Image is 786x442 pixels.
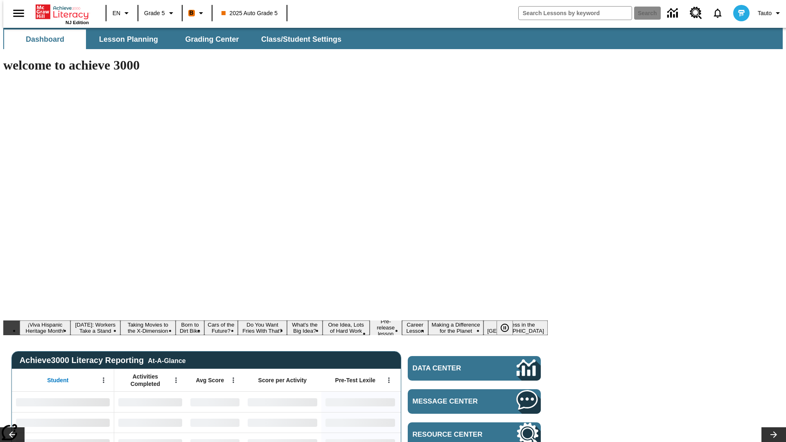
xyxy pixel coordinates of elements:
[733,5,750,21] img: avatar image
[335,377,376,384] span: Pre-Test Lexile
[323,320,370,335] button: Slide 8 One Idea, Lots of Hard Work
[196,377,224,384] span: Avg Score
[114,392,186,412] div: No Data,
[4,29,86,49] button: Dashboard
[413,364,489,372] span: Data Center
[47,377,68,384] span: Student
[261,35,341,44] span: Class/Student Settings
[707,2,728,24] a: Notifications
[185,35,239,44] span: Grading Center
[65,20,89,25] span: NJ Edition
[185,6,209,20] button: Boost Class color is orange. Change class color
[758,9,772,18] span: Tauto
[36,3,89,25] div: Home
[227,374,239,386] button: Open Menu
[88,29,169,49] button: Lesson Planning
[20,356,186,365] span: Achieve3000 Literacy Reporting
[148,356,185,365] div: At-A-Glance
[20,320,70,335] button: Slide 1 ¡Viva Hispanic Heritage Month!
[761,427,786,442] button: Lesson carousel, Next
[519,7,632,20] input: search field
[402,320,428,335] button: Slide 10 Career Lesson
[114,412,186,433] div: No Data,
[141,6,179,20] button: Grade: Grade 5, Select a grade
[408,356,541,381] a: Data Center
[728,2,754,24] button: Select a new avatar
[3,28,783,49] div: SubNavbar
[413,397,492,406] span: Message Center
[408,389,541,414] a: Message Center
[255,29,348,49] button: Class/Student Settings
[186,412,244,433] div: No Data,
[497,320,521,335] div: Pause
[97,374,110,386] button: Open Menu
[176,320,204,335] button: Slide 4 Born to Dirt Bike
[258,377,307,384] span: Score per Activity
[109,6,135,20] button: Language: EN, Select a language
[287,320,322,335] button: Slide 7 What's the Big Idea?
[413,431,492,439] span: Resource Center
[3,29,349,49] div: SubNavbar
[7,1,31,25] button: Open side menu
[662,2,685,25] a: Data Center
[26,35,64,44] span: Dashboard
[204,320,237,335] button: Slide 5 Cars of the Future?
[120,320,176,335] button: Slide 3 Taking Movies to the X-Dimension
[370,317,402,338] button: Slide 9 Pre-release lesson
[383,374,395,386] button: Open Menu
[428,320,483,335] button: Slide 11 Making a Difference for the Planet
[483,320,548,335] button: Slide 12 Sleepless in the Animal Kingdom
[118,373,172,388] span: Activities Completed
[190,8,194,18] span: B
[238,320,287,335] button: Slide 6 Do You Want Fries With That?
[221,9,278,18] span: 2025 Auto Grade 5
[497,320,513,335] button: Pause
[3,58,548,73] h1: welcome to achieve 3000
[186,392,244,412] div: No Data,
[754,6,786,20] button: Profile/Settings
[171,29,253,49] button: Grading Center
[99,35,158,44] span: Lesson Planning
[170,374,182,386] button: Open Menu
[144,9,165,18] span: Grade 5
[70,320,120,335] button: Slide 2 Labor Day: Workers Take a Stand
[685,2,707,24] a: Resource Center, Will open in new tab
[36,4,89,20] a: Home
[113,9,120,18] span: EN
